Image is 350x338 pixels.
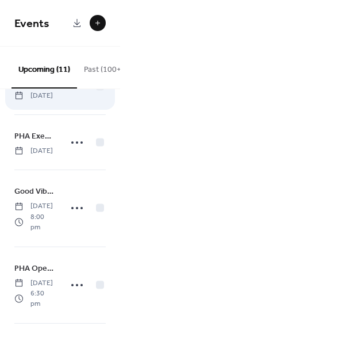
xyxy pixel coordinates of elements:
[77,47,130,87] button: Past (100+)
[14,262,54,274] span: PHA Open House
[14,146,53,156] span: [DATE]
[14,130,54,143] span: PHA Exec Application Open
[14,262,54,275] a: PHA Open House
[14,212,54,233] span: 8:00 pm
[14,186,54,198] span: Good Vibes - Sexual Wellness Event
[14,13,49,35] span: Events
[14,278,54,288] span: [DATE]
[14,129,54,143] a: PHA Exec Application Open
[14,185,54,198] a: Good Vibes - Sexual Wellness Event
[14,288,54,309] span: 6:30 pm
[14,201,54,212] span: [DATE]
[14,90,53,101] span: [DATE]
[11,47,77,89] button: Upcoming (11)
